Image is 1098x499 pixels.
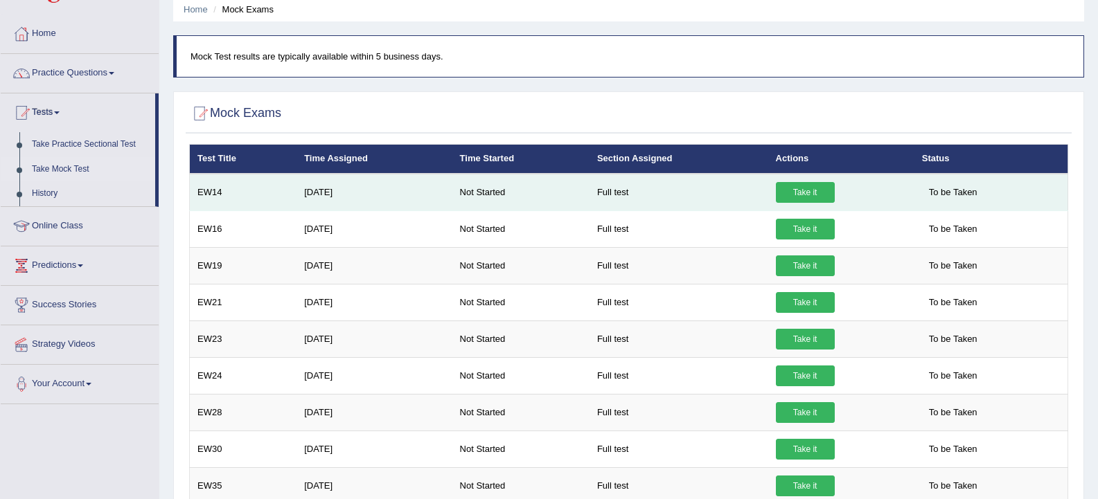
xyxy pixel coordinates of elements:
p: Mock Test results are typically available within 5 business days. [191,50,1070,63]
td: Not Started [452,247,590,284]
a: Take it [776,292,835,313]
td: EW21 [190,284,297,320]
td: [DATE] [296,394,452,430]
a: Practice Questions [1,54,159,89]
a: Take it [776,365,835,386]
td: [DATE] [296,430,452,467]
a: Take it [776,182,835,203]
a: History [26,181,155,206]
a: Take Practice Sectional Test [26,132,155,157]
a: Take it [776,402,835,423]
span: To be Taken [922,365,984,386]
td: Full test [590,284,768,320]
td: Full test [590,174,768,211]
th: Section Assigned [590,145,768,174]
a: Take it [776,255,835,276]
th: Time Started [452,145,590,174]
td: EW24 [190,357,297,394]
th: Status [914,145,1068,174]
td: Full test [590,430,768,467]
li: Mock Exams [210,3,274,16]
a: Success Stories [1,286,159,320]
td: EW23 [190,320,297,357]
a: Home [184,4,208,15]
a: Your Account [1,365,159,399]
td: Not Started [452,394,590,430]
span: To be Taken [922,329,984,350]
h2: Mock Exams [189,103,281,124]
a: Predictions [1,246,159,281]
th: Time Assigned [296,145,452,174]
span: To be Taken [922,402,984,423]
td: EW16 [190,210,297,247]
span: To be Taken [922,292,984,313]
td: [DATE] [296,320,452,357]
td: Not Started [452,174,590,211]
a: Take Mock Test [26,157,155,182]
td: Not Started [452,430,590,467]
td: EW28 [190,394,297,430]
td: Not Started [452,357,590,394]
span: To be Taken [922,219,984,239]
span: To be Taken [922,182,984,203]
td: Full test [590,210,768,247]
td: [DATE] [296,247,452,284]
span: To be Taken [922,475,984,496]
a: Home [1,15,159,49]
td: [DATE] [296,357,452,394]
td: Not Started [452,284,590,320]
a: Tests [1,93,155,128]
td: [DATE] [296,284,452,320]
td: Full test [590,320,768,357]
a: Strategy Videos [1,325,159,360]
td: EW14 [190,174,297,211]
td: EW19 [190,247,297,284]
td: Not Started [452,210,590,247]
td: Full test [590,247,768,284]
td: [DATE] [296,174,452,211]
a: Online Class [1,207,159,242]
a: Take it [776,219,835,239]
a: Take it [776,329,835,350]
td: Not Started [452,320,590,357]
th: Test Title [190,145,297,174]
td: EW30 [190,430,297,467]
a: Take it [776,475,835,496]
span: To be Taken [922,255,984,276]
th: Actions [768,145,914,174]
td: [DATE] [296,210,452,247]
td: Full test [590,357,768,394]
a: Take it [776,439,835,460]
span: To be Taken [922,439,984,460]
td: Full test [590,394,768,430]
